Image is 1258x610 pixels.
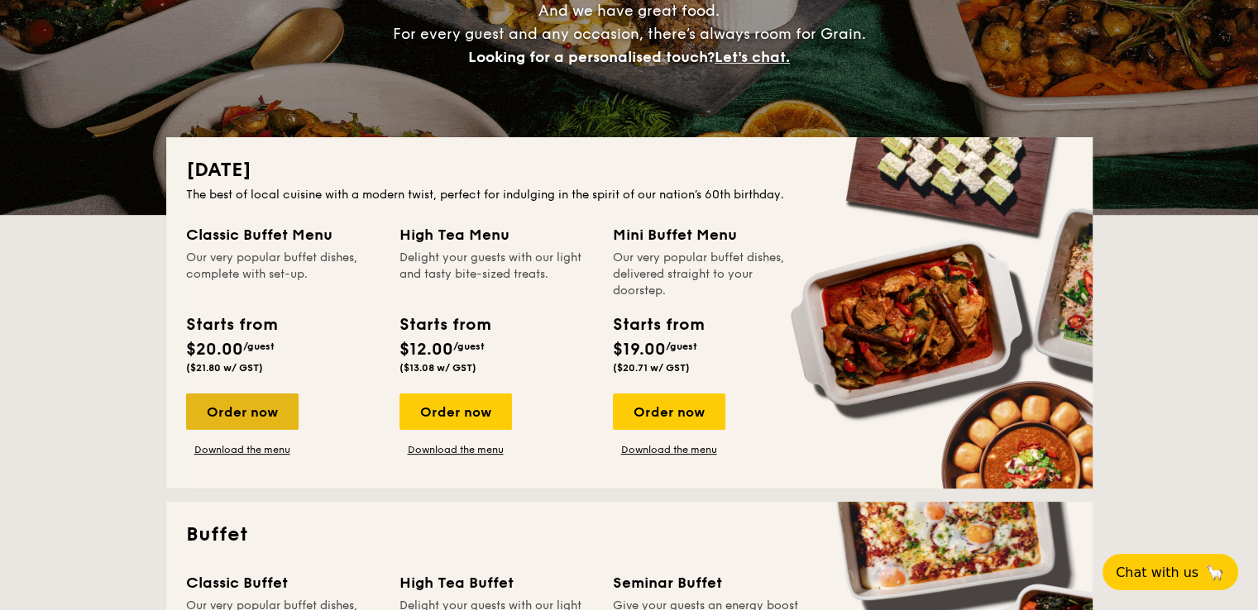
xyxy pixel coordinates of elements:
[186,157,1073,183] h2: [DATE]
[186,362,263,374] span: ($21.80 w/ GST)
[1116,565,1198,580] span: Chat with us
[186,393,299,430] div: Order now
[186,522,1073,548] h2: Buffet
[186,312,276,337] div: Starts from
[613,250,806,299] div: Our very popular buffet dishes, delivered straight to your doorstep.
[399,393,512,430] div: Order now
[613,340,666,360] span: $19.00
[1205,563,1225,582] span: 🦙
[399,223,593,246] div: High Tea Menu
[613,571,806,594] div: Seminar Buffet
[186,340,243,360] span: $20.00
[399,443,512,456] a: Download the menu
[666,341,697,352] span: /guest
[613,443,725,456] a: Download the menu
[399,340,453,360] span: $12.00
[613,312,703,337] div: Starts from
[399,312,490,337] div: Starts from
[613,362,690,374] span: ($20.71 w/ GST)
[186,250,380,299] div: Our very popular buffet dishes, complete with set-up.
[399,362,476,374] span: ($13.08 w/ GST)
[399,250,593,299] div: Delight your guests with our light and tasty bite-sized treats.
[399,571,593,594] div: High Tea Buffet
[186,443,299,456] a: Download the menu
[186,223,380,246] div: Classic Buffet Menu
[613,223,806,246] div: Mini Buffet Menu
[243,341,275,352] span: /guest
[1103,554,1238,590] button: Chat with us🦙
[186,187,1073,203] div: The best of local cuisine with a modern twist, perfect for indulging in the spirit of our nation’...
[715,48,790,66] span: Let's chat.
[613,393,725,430] div: Order now
[186,571,380,594] div: Classic Buffet
[453,341,485,352] span: /guest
